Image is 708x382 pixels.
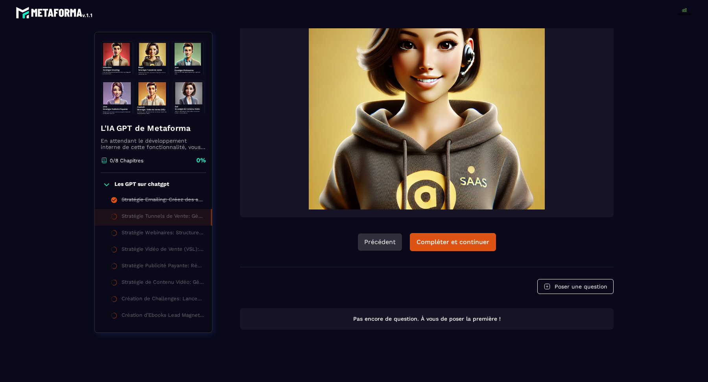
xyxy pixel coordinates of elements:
[410,233,496,251] button: Compléter et continuer
[247,315,607,323] p: Pas encore de question. À vous de poser la première !
[101,138,206,150] p: En attendant le développement interne de cette fonctionnalité, vous pouvez déjà l’utiliser avec C...
[122,213,203,222] div: Stratégie Tunnels de Vente: Générez des textes ultra persuasifs pour maximiser vos conversions
[114,181,169,189] p: Les GPT sur chatgpt
[122,263,204,271] div: Stratégie Publicité Payante: Rédigez des pubs percutantes qui captent l’attention et réduisent vo...
[358,233,402,251] button: Précédent
[196,156,206,165] p: 0%
[122,312,204,321] div: Création d’Ebooks Lead Magnet: Créez un ebook irrésistible pour capturer des leads qualifié
[16,5,94,20] img: logo
[122,296,204,304] div: Création de Challenges: Lancez un challenge impactant qui engage et convertit votre audience
[122,230,204,238] div: Stratégie Webinaires: Structurez un webinaire impactant qui captive et vend
[122,197,204,205] div: Stratégie Emailing: Créez des séquences email irrésistibles qui engagent et convertissent.
[101,123,206,134] h4: L'IA GPT de Metaforma
[101,38,206,117] img: banner
[537,279,614,294] button: Poser une question
[417,238,489,246] div: Compléter et continuer
[122,279,204,288] div: Stratégie de Contenu Vidéo: Générez des idées et scripts vidéos viraux pour booster votre audience
[122,246,204,255] div: Stratégie Vidéo de Vente (VSL): Concevez une vidéo de vente puissante qui transforme les prospect...
[110,158,144,163] p: 0/8 Chapitres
